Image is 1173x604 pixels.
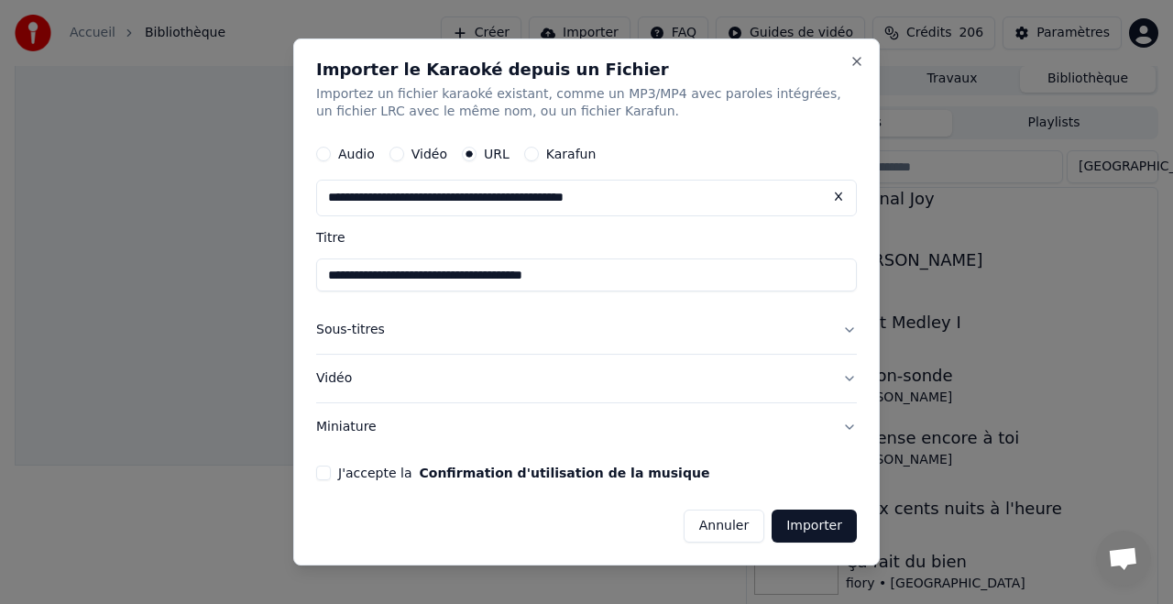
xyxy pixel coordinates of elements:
label: Audio [338,148,375,161]
p: Importez un fichier karaoké existant, comme un MP3/MP4 avec paroles intégrées, un fichier LRC ave... [316,85,857,122]
label: URL [484,148,510,161]
label: Titre [316,232,857,245]
button: Sous-titres [316,307,857,355]
button: Miniature [316,403,857,451]
h2: Importer le Karaoké depuis un Fichier [316,61,857,78]
button: Importer [772,510,857,543]
label: Vidéo [411,148,447,161]
button: Vidéo [316,355,857,402]
label: Karafun [546,148,597,161]
button: J'accepte la [419,467,709,479]
button: Annuler [684,510,764,543]
label: J'accepte la [338,467,709,479]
